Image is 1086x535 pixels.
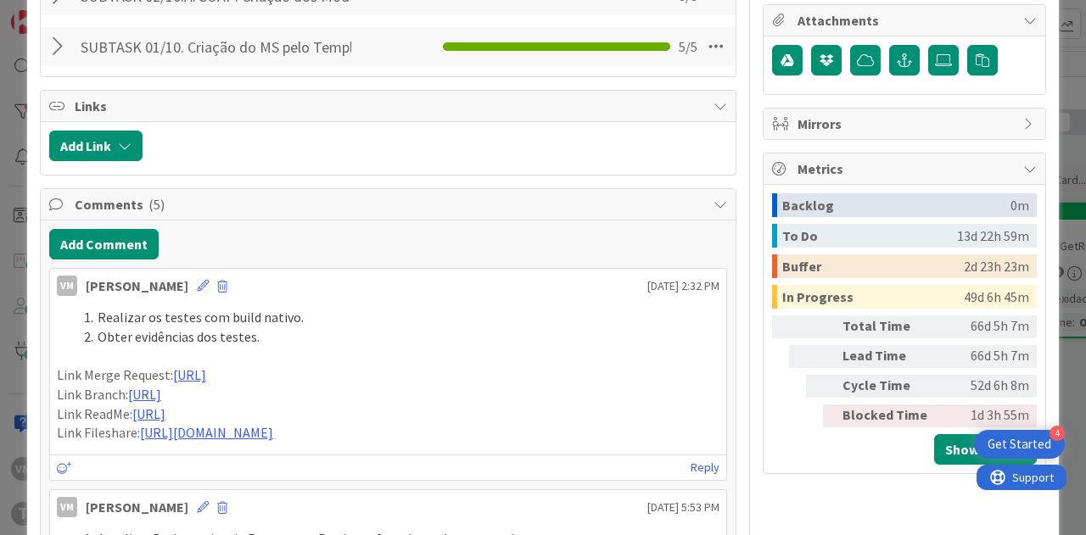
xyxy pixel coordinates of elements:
[943,375,1029,398] div: 52d 6h 8m
[988,436,1051,453] div: Get Started
[798,10,1015,31] span: Attachments
[842,345,936,368] div: Lead Time
[86,276,188,296] div: [PERSON_NAME]
[86,497,188,517] div: [PERSON_NAME]
[57,497,77,517] div: VM
[974,430,1065,459] div: Open Get Started checklist, remaining modules: 4
[57,276,77,296] div: VM
[75,96,705,116] span: Links
[75,194,705,215] span: Comments
[77,327,719,347] li: Obter evidências dos testes.
[782,285,964,309] div: In Progress
[36,3,77,23] span: Support
[132,405,165,422] a: [URL]
[75,31,357,62] input: Add Checklist...
[782,254,964,278] div: Buffer
[782,224,957,248] div: To Do
[964,254,1029,278] div: 2d 23h 23m
[934,434,1037,465] button: Show Details
[140,424,273,441] a: [URL][DOMAIN_NAME]
[173,366,206,383] a: [URL]
[842,315,936,338] div: Total Time
[1050,426,1065,441] div: 4
[77,308,719,327] li: Realizar os testes com build nativo.
[964,285,1029,309] div: 49d 6h 45m
[57,404,719,424] p: Link ReadMe:
[647,277,719,295] span: [DATE] 2:32 PM
[57,423,719,443] p: Link Fileshare:
[49,229,159,259] button: Add Comment
[679,36,697,57] span: 5 / 5
[842,404,936,427] div: Blocked Time
[691,457,719,478] a: Reply
[128,386,161,403] a: [URL]
[842,375,936,398] div: Cycle Time
[943,404,1029,427] div: 1d 3h 55m
[148,196,165,213] span: ( 5 )
[798,114,1015,134] span: Mirrors
[57,365,719,385] p: Link Merge Request:
[943,315,1029,338] div: 66d 5h 7m
[49,131,143,161] button: Add Link
[943,345,1029,368] div: 66d 5h 7m
[57,385,719,404] p: Link Branch:
[782,193,1010,217] div: Backlog
[1010,193,1029,217] div: 0m
[647,499,719,516] span: [DATE] 5:53 PM
[798,159,1015,179] span: Metrics
[957,224,1029,248] div: 13d 22h 59m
